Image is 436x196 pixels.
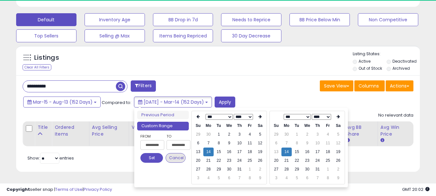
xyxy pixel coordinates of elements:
[102,99,131,106] span: Compared to:
[193,174,203,182] td: 3
[302,121,312,130] th: We
[281,121,292,130] th: Mo
[85,29,145,42] button: Selling @ Max
[224,148,234,156] td: 16
[302,165,312,174] td: 30
[224,121,234,130] th: We
[312,121,323,130] th: Th
[292,148,302,156] td: 15
[323,174,333,182] td: 8
[392,66,410,71] label: Archived
[153,29,213,42] button: Items Being Repriced
[193,165,203,174] td: 27
[167,133,186,139] label: To
[132,124,155,131] div: Velocity
[320,80,353,91] button: Save View
[203,156,214,165] td: 21
[359,66,382,71] label: Out of Stock
[281,174,292,182] td: 4
[333,130,343,139] td: 5
[33,99,93,105] span: Mar-15 - Aug-13 (152 Days)
[312,130,323,139] td: 3
[281,148,292,156] td: 14
[312,174,323,182] td: 7
[224,174,234,182] td: 6
[6,187,112,193] div: seller snap | |
[234,156,245,165] td: 24
[131,80,156,92] button: Filters
[245,121,255,130] th: Fr
[386,80,413,91] button: Actions
[224,165,234,174] td: 30
[214,165,224,174] td: 29
[224,130,234,139] td: 2
[245,139,255,148] td: 11
[214,130,224,139] td: 1
[234,121,245,130] th: Th
[255,165,265,174] td: 2
[140,133,163,139] label: From
[255,121,265,130] th: Sa
[234,139,245,148] td: 10
[378,112,413,119] div: No relevant data
[203,165,214,174] td: 28
[380,138,384,143] small: Avg Win Price.
[281,156,292,165] td: 21
[271,156,281,165] td: 20
[23,97,101,108] button: Mar-15 - Aug-13 (152 Days)
[234,130,245,139] td: 3
[354,80,385,91] button: Columns
[134,97,212,108] button: [DATE] - Mar-14 (152 Days)
[302,139,312,148] td: 9
[271,130,281,139] td: 29
[214,156,224,165] td: 22
[193,148,203,156] td: 13
[27,155,74,161] span: Show: entries
[144,99,204,105] span: [DATE] - Mar-14 (152 Days)
[292,174,302,182] td: 5
[333,121,343,130] th: Sa
[55,124,86,138] div: Ordered Items
[55,186,83,192] a: Terms of Use
[281,165,292,174] td: 28
[302,156,312,165] td: 23
[333,156,343,165] td: 26
[137,122,189,130] li: Custom Range
[214,148,224,156] td: 15
[353,51,420,57] p: Listing States:
[323,139,333,148] td: 11
[203,174,214,182] td: 4
[292,139,302,148] td: 8
[84,186,112,192] a: Privacy Policy
[255,156,265,165] td: 26
[203,130,214,139] td: 30
[333,165,343,174] td: 2
[193,156,203,165] td: 20
[214,174,224,182] td: 5
[271,121,281,130] th: Su
[234,165,245,174] td: 31
[281,139,292,148] td: 7
[302,174,312,182] td: 6
[245,165,255,174] td: 1
[193,139,203,148] td: 6
[346,138,350,143] small: Avg BB Share.
[323,130,333,139] td: 4
[193,130,203,139] td: 29
[23,64,51,70] div: Clear All Filters
[224,156,234,165] td: 23
[271,174,281,182] td: 3
[255,174,265,182] td: 9
[380,124,411,138] div: Avg Win Price
[323,165,333,174] td: 1
[255,148,265,156] td: 19
[234,174,245,182] td: 7
[346,124,375,138] div: Avg BB Share
[271,148,281,156] td: 13
[166,153,186,163] button: Cancel
[323,148,333,156] td: 18
[323,156,333,165] td: 25
[333,174,343,182] td: 9
[312,165,323,174] td: 31
[221,29,281,42] button: 30 Day Decrease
